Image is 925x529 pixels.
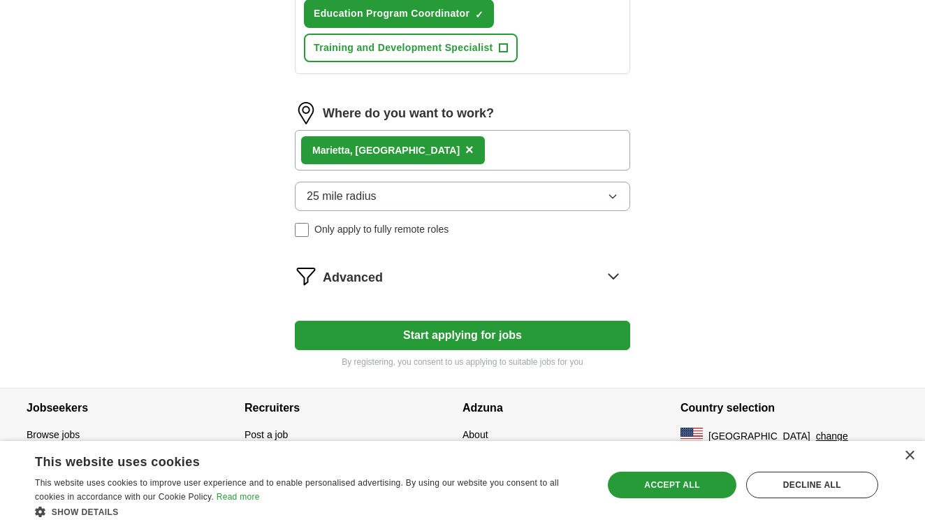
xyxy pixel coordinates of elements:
[35,505,586,519] div: Show details
[475,9,483,20] span: ✓
[295,356,630,368] p: By registering, you consent to us applying to suitable jobs for you
[680,389,898,428] h4: Country selection
[35,449,551,470] div: This website uses cookies
[708,429,810,444] span: [GEOGRAPHIC_DATA]
[217,492,260,502] a: Read more, opens a new window
[307,188,377,205] span: 25 mile radius
[295,223,309,237] input: Only apply to fully remote roles
[312,145,350,156] strong: Marietta
[465,142,474,157] span: ×
[245,429,288,440] a: Post a job
[462,429,488,440] a: About
[52,507,119,517] span: Show details
[295,182,630,211] button: 25 mile radius
[295,265,317,287] img: filter
[314,6,469,21] span: Education Program Coordinator
[904,451,915,461] div: Close
[465,140,474,161] button: ×
[312,143,460,158] div: , [GEOGRAPHIC_DATA]
[323,104,494,123] label: Where do you want to work?
[314,222,449,237] span: Only apply to fully remote roles
[304,34,518,62] button: Training and Development Specialist
[323,268,383,287] span: Advanced
[680,428,703,444] img: US flag
[35,478,559,502] span: This website uses cookies to improve user experience and to enable personalised advertising. By u...
[608,472,736,498] div: Accept all
[314,41,493,55] span: Training and Development Specialist
[816,429,848,444] button: change
[295,102,317,124] img: location.png
[746,472,878,498] div: Decline all
[27,429,80,440] a: Browse jobs
[295,321,630,350] button: Start applying for jobs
